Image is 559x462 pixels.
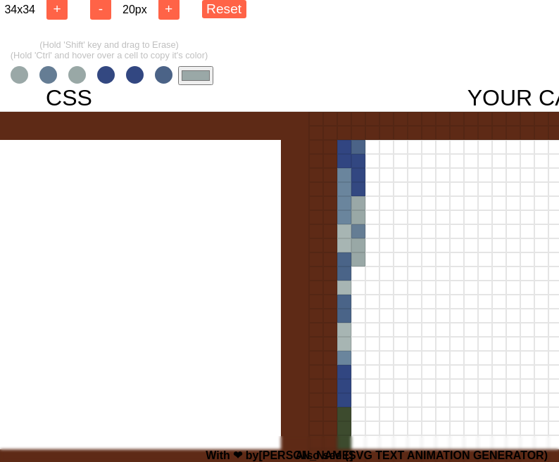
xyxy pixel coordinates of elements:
span: (Hold 'Shift' key and drag to Erase) (Hold 'Ctrl' and hover over a cell to copy it's color) [11,39,208,60]
a: [PERSON_NAME] [258,449,353,461]
span: Also see ( ) [295,449,548,461]
span: 34 x 34 [4,4,35,15]
a: SVG TEXT ANIMATION GENERATOR [348,449,544,461]
span: love [233,449,242,461]
span: 20 px [123,4,147,15]
span: CSS [46,85,92,111]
